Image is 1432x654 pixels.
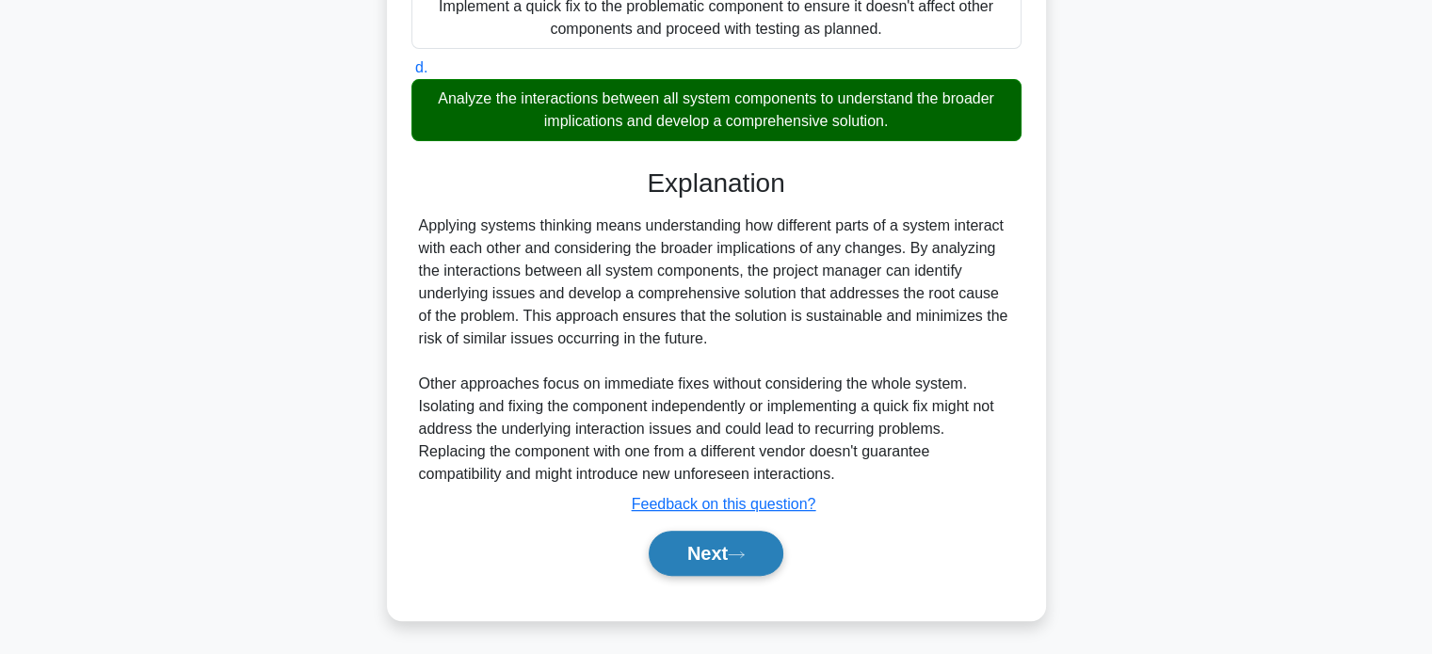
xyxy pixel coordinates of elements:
h3: Explanation [423,167,1010,199]
div: Analyze the interactions between all system components to understand the broader implications and... [411,79,1022,141]
span: d. [415,59,427,75]
button: Next [649,531,783,576]
a: Feedback on this question? [632,496,816,512]
div: Applying systems thinking means understanding how different parts of a system interact with each ... [419,215,1014,486]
